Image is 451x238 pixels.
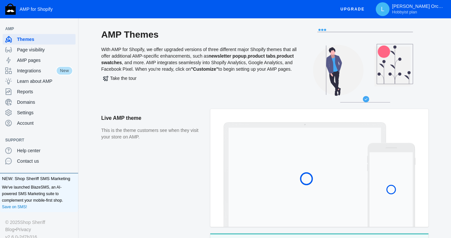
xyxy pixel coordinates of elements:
h2: Live AMP theme [101,109,204,127]
button: Take the tour [101,72,138,84]
div: • [5,226,73,233]
span: Account [17,120,73,126]
span: Reports [17,88,73,95]
p: [PERSON_NAME] Orchids [392,4,444,15]
h2: AMP Themes [101,29,298,41]
a: IntegrationsNew [3,65,76,76]
button: Add a sales channel [66,139,77,141]
b: newsletter popup [209,53,247,59]
a: Domains [3,97,76,107]
img: Shop Sheriff Logo [5,4,16,15]
span: Domains [17,99,73,105]
span: Settings [17,109,73,116]
a: Privacy [16,226,31,233]
span: Take the tour [103,76,137,81]
a: Save on SMS! [2,204,27,210]
a: Themes [3,34,76,45]
b: "Customize" [191,66,218,72]
a: Page visibility [3,45,76,55]
span: AMP [5,26,66,32]
span: Contact us [17,158,73,164]
a: Contact us [3,156,76,166]
a: Account [3,118,76,128]
span: Learn about AMP [17,78,73,84]
img: Laptop frame [223,122,387,227]
div: © 2025 [5,219,73,226]
span: New [56,66,73,75]
span: Hobbyist plan [392,9,417,15]
a: Settings [3,107,76,118]
span: Support [5,137,66,143]
b: product tabs [248,53,275,59]
a: AMP pages [3,55,76,65]
p: This is the theme customers see when they visit your store on AMP. [101,127,204,140]
span: Integrations [17,67,56,74]
span: Themes [17,36,73,43]
a: Shop Sheriff [20,219,45,226]
div: With AMP for Shopify, we offer upgraded versions of three different major Shopify themes that all... [101,29,298,109]
span: Help center [17,147,73,154]
button: Upgrade [335,3,370,15]
a: Learn about AMP [3,76,76,86]
span: Page visibility [17,46,73,53]
span: AMP for Shopify [20,7,53,12]
a: Blog [5,226,14,233]
span: Upgrade [340,3,365,15]
a: Reports [3,86,76,97]
button: Add a sales channel [66,27,77,30]
span: L [379,6,386,12]
span: AMP pages [17,57,73,64]
img: Mobile frame [367,143,415,227]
